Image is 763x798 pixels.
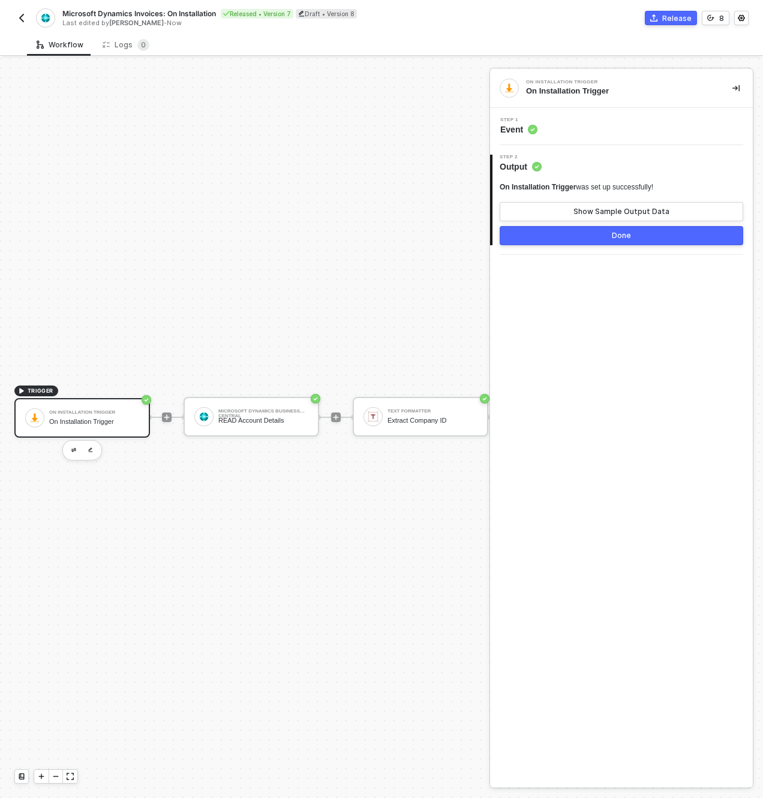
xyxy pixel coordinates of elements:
span: Step 1 [500,118,537,122]
button: Done [500,226,743,245]
div: READ Account Details [218,417,308,424]
img: edit-cred [71,448,76,452]
img: edit-cred [88,447,93,453]
div: Workflow [37,40,83,50]
button: 8 [702,11,729,25]
div: Text Formatter [387,409,477,414]
div: Draft • Version 8 [296,9,357,19]
button: Show Sample Output Data [500,202,743,221]
span: icon-minus [52,773,59,780]
div: was set up successfully! [500,182,653,192]
div: Release [662,13,692,23]
div: On Installation Trigger [526,86,713,97]
span: icon-play [18,387,25,395]
img: back [17,13,26,23]
div: Step 2Output On Installation Triggerwas set up successfully!Show Sample Output DataDone [490,155,753,245]
div: On Installation Trigger [49,410,139,415]
span: Event [500,124,537,135]
span: icon-play [163,414,170,421]
img: integration-icon [40,13,50,23]
span: icon-versioning [707,14,714,22]
span: Step 2 [500,155,542,159]
div: Step 1Event [490,118,753,135]
span: [PERSON_NAME] [109,19,164,27]
span: On Installation Trigger [500,183,576,191]
div: Extract Company ID [387,417,477,424]
span: Output [500,161,542,173]
span: Microsoft Dynamics Invoices: On Installation [62,8,216,19]
span: icon-success-page [142,395,151,405]
button: Release [645,11,697,25]
div: Released • Version 7 [221,9,293,19]
span: icon-play [38,773,45,780]
sup: 0 [137,39,149,51]
span: icon-expand [67,773,74,780]
div: Last edited by - Now [62,19,380,28]
img: integration-icon [504,83,515,94]
img: icon [29,412,40,423]
img: icon [368,411,379,422]
span: icon-collapse-right [732,85,740,92]
span: icon-commerce [650,14,657,22]
span: TRIGGER [28,386,53,396]
div: Microsoft Dynamics Business Central [218,409,308,414]
div: On Installation Trigger [526,80,706,85]
div: Show Sample Output Data [573,207,669,216]
span: icon-play [332,414,340,421]
span: icon-settings [738,14,745,22]
span: icon-success-page [311,394,320,403]
div: On Installation Trigger [49,418,139,426]
span: icon-success-page [480,394,489,403]
button: back [14,11,29,25]
button: edit-cred [83,443,98,457]
button: edit-cred [67,443,81,457]
div: Logs [103,39,149,51]
span: icon-edit [298,10,305,17]
img: icon [199,411,209,422]
div: Done [612,231,631,240]
div: 8 [719,13,724,23]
